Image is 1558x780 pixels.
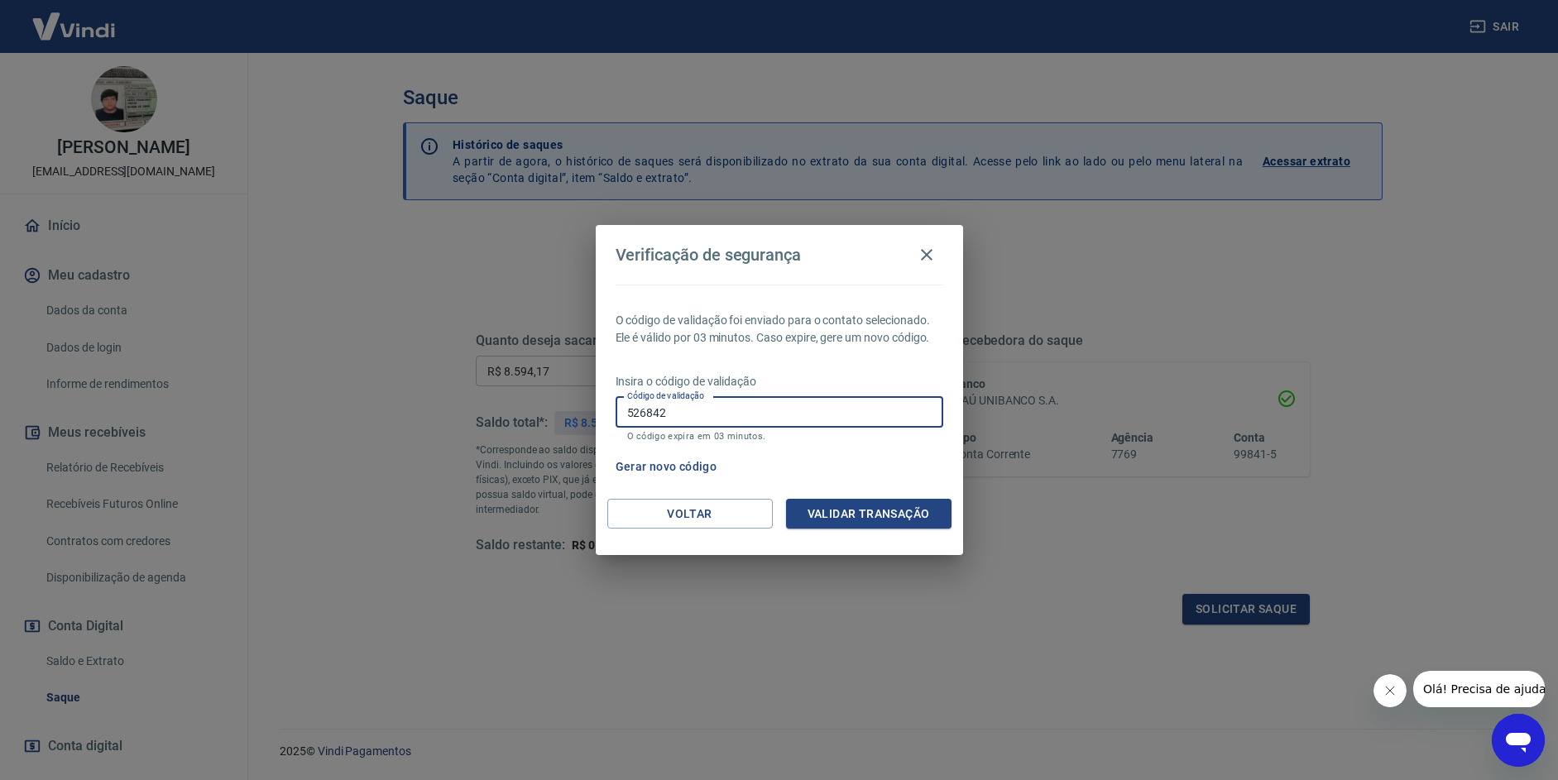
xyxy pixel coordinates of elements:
p: O código expira em 03 minutos. [627,431,932,442]
button: Voltar [607,499,773,529]
h4: Verificação de segurança [616,245,802,265]
iframe: Fechar mensagem [1373,674,1407,707]
iframe: Botão para abrir a janela de mensagens [1492,714,1545,767]
button: Validar transação [786,499,952,529]
button: Gerar novo código [609,452,724,482]
label: Código de validação [627,390,704,402]
p: O código de validação foi enviado para o contato selecionado. Ele é válido por 03 minutos. Caso e... [616,312,943,347]
p: Insira o código de validação [616,373,943,390]
iframe: Mensagem da empresa [1413,671,1545,707]
span: Olá! Precisa de ajuda? [10,12,139,25]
